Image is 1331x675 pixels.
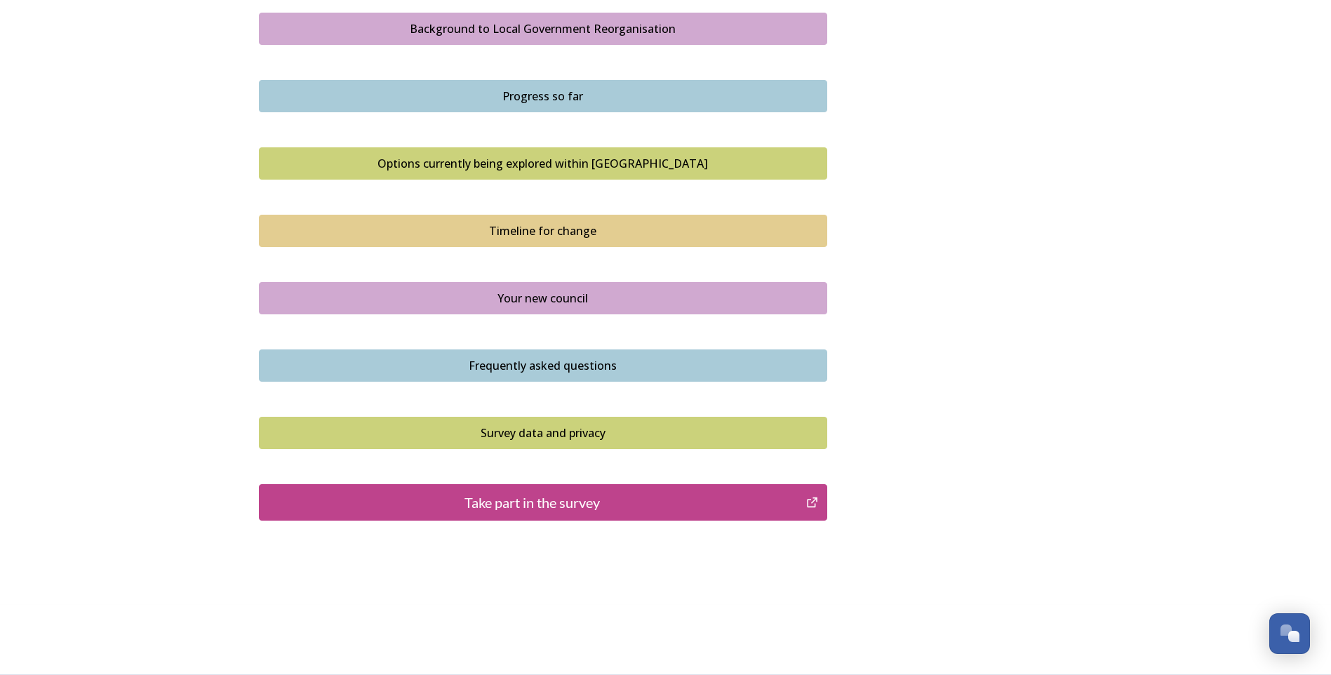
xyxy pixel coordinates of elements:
button: Open Chat [1269,613,1310,654]
div: Progress so far [267,88,820,105]
div: Timeline for change [267,222,820,239]
button: Progress so far [259,80,827,112]
button: Take part in the survey [259,484,827,521]
button: Survey data and privacy [259,417,827,449]
button: Your new council [259,282,827,314]
button: Options currently being explored within West Sussex [259,147,827,180]
button: Background to Local Government Reorganisation [259,13,827,45]
div: Background to Local Government Reorganisation [267,20,820,37]
div: Frequently asked questions [267,357,820,374]
div: Options currently being explored within [GEOGRAPHIC_DATA] [267,155,820,172]
div: Your new council [267,290,820,307]
button: Timeline for change [259,215,827,247]
div: Take part in the survey [267,492,799,513]
div: Survey data and privacy [267,425,820,441]
button: Frequently asked questions [259,349,827,382]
